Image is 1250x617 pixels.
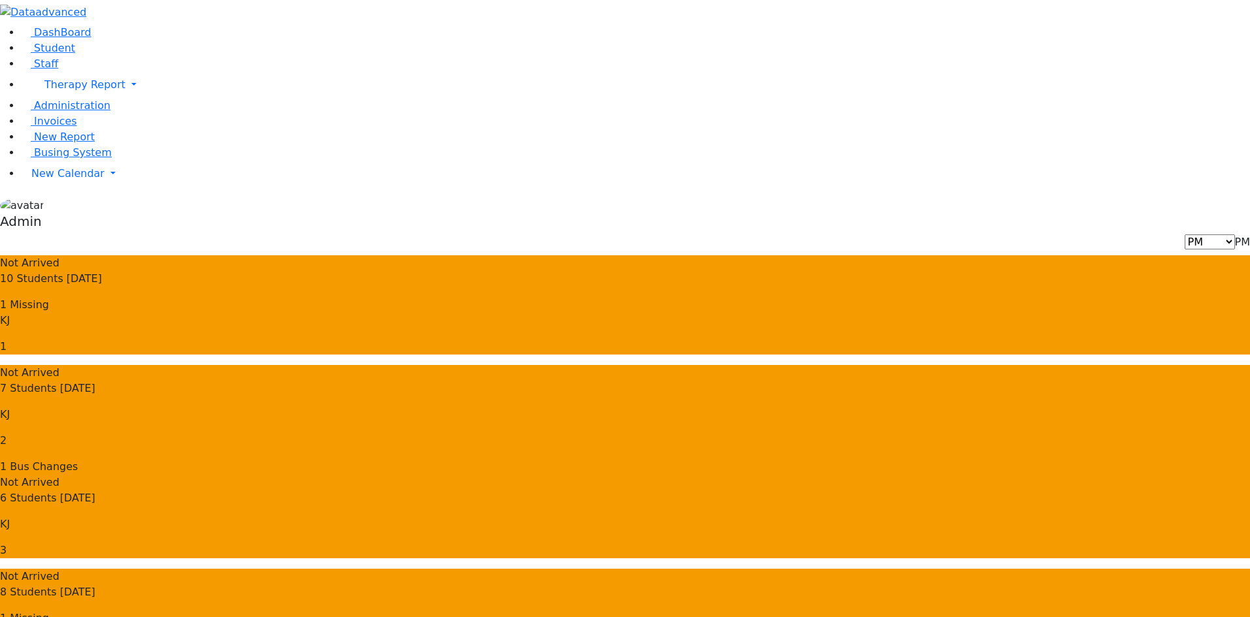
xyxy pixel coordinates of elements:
[21,26,91,39] a: DashBoard
[34,115,77,127] span: Invoices
[44,78,125,91] span: Therapy Report
[21,57,58,70] a: Staff
[21,146,112,159] a: Busing System
[1235,236,1250,248] span: PM
[34,99,110,112] span: Administration
[21,99,110,112] a: Administration
[21,115,77,127] a: Invoices
[21,161,1250,187] a: New Calendar
[21,131,95,143] a: New Report
[34,42,75,54] span: Student
[34,57,58,70] span: Staff
[31,167,104,180] span: New Calendar
[34,26,91,39] span: DashBoard
[21,72,1250,98] a: Therapy Report
[34,146,112,159] span: Busing System
[21,42,75,54] a: Student
[34,131,95,143] span: New Report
